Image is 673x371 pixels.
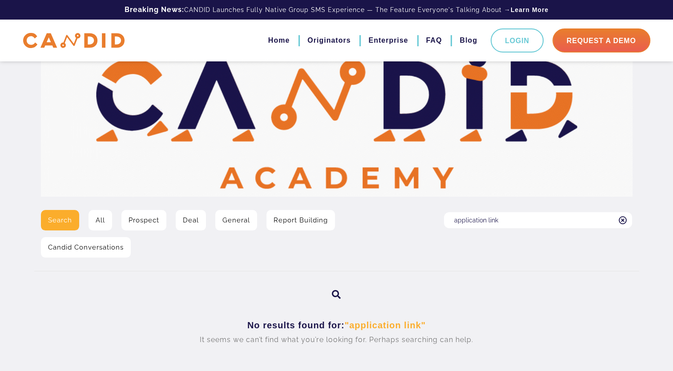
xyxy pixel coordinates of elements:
span: "application link" [345,320,426,330]
a: General [215,210,257,230]
img: Video Library Hero [41,13,633,197]
a: Home [268,33,290,48]
a: Request A Demo [552,28,650,52]
a: Deal [176,210,206,230]
a: Blog [459,33,477,48]
a: Candid Conversations [41,237,131,258]
a: Learn More [511,5,548,14]
a: Login [491,28,544,52]
a: Prospect [121,210,166,230]
a: Enterprise [368,33,408,48]
a: Originators [307,33,351,48]
a: Report Building [266,210,335,230]
b: Breaking News: [125,5,184,14]
a: All [89,210,112,230]
p: It seems we can’t find what you’re looking for. Perhaps searching can help. [48,332,626,347]
h3: No results found for: [48,320,626,331]
img: CANDID APP [23,33,125,48]
a: FAQ [426,33,442,48]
